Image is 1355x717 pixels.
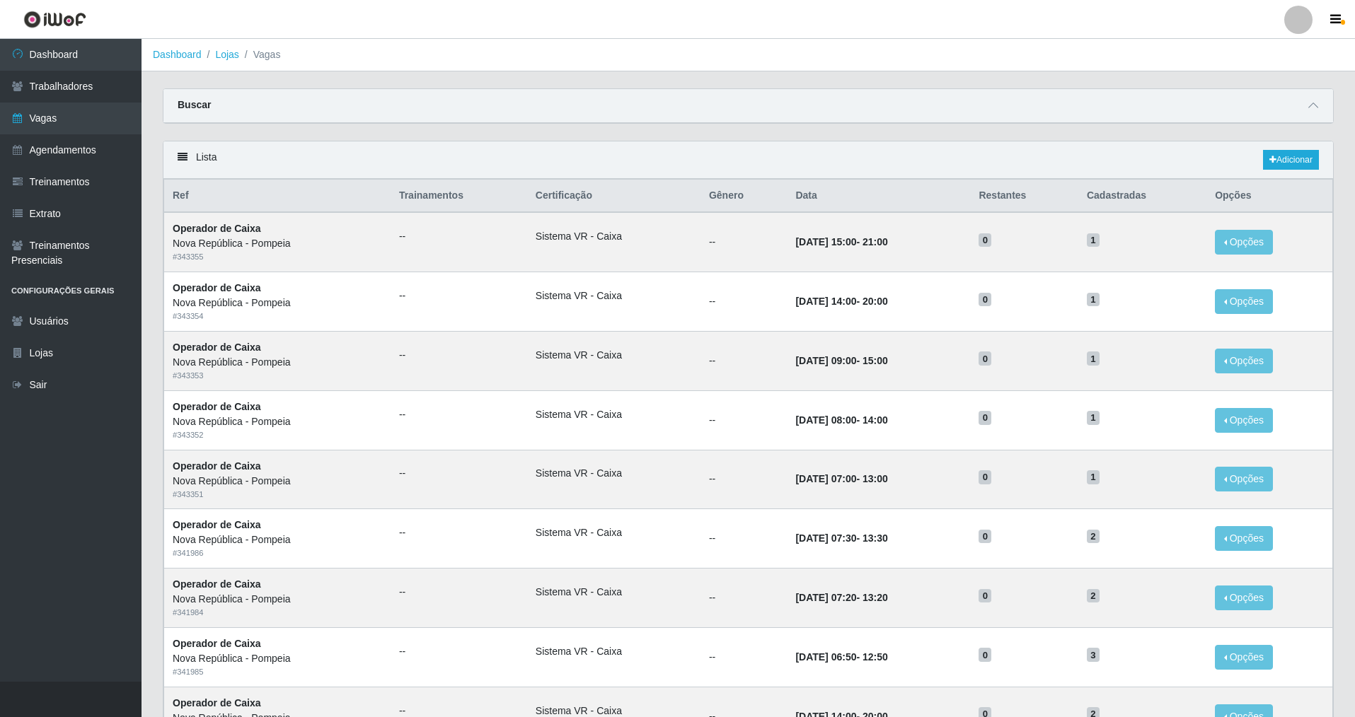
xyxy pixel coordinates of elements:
[153,49,202,60] a: Dashboard
[173,578,261,590] strong: Operador de Caixa
[164,180,391,213] th: Ref
[979,470,991,484] span: 0
[173,414,382,429] div: Nova República - Pompeia
[795,651,887,663] strong: -
[863,296,888,307] time: 20:00
[795,592,856,603] time: [DATE] 07:20
[173,223,261,234] strong: Operador de Caixa
[536,288,692,303] li: Sistema VR - Caixa
[700,569,787,628] td: --
[527,180,700,213] th: Certificação
[795,532,856,544] time: [DATE] 07:30
[536,348,692,363] li: Sistema VR - Caixa
[239,47,281,62] li: Vagas
[173,296,382,310] div: Nova República - Pompeia
[23,11,86,28] img: CoreUI Logo
[536,525,692,540] li: Sistema VR - Caixa
[173,651,382,666] div: Nova República - Pompeia
[700,331,787,390] td: --
[173,697,261,709] strong: Operador de Caixa
[979,530,991,544] span: 0
[795,355,856,366] time: [DATE] 09:00
[795,296,887,307] strong: -
[173,236,382,251] div: Nova República - Pompeia
[536,466,692,481] li: Sistema VR - Caixa
[795,473,856,484] time: [DATE] 07:00
[700,212,787,272] td: --
[173,607,382,619] div: # 341984
[970,180,1078,213] th: Restantes
[399,644,519,659] ul: --
[1087,233,1100,247] span: 1
[1087,589,1100,603] span: 2
[795,414,856,426] time: [DATE] 08:00
[1087,648,1100,662] span: 3
[399,407,519,422] ul: --
[795,592,887,603] strong: -
[173,489,382,501] div: # 343351
[795,532,887,544] strong: -
[173,519,261,530] strong: Operador de Caixa
[1215,467,1273,491] button: Opções
[173,370,382,382] div: # 343353
[700,272,787,332] td: --
[795,473,887,484] strong: -
[787,180,970,213] th: Data
[399,466,519,481] ul: --
[536,585,692,600] li: Sistema VR - Caixa
[863,355,888,366] time: 15:00
[173,460,261,472] strong: Operador de Caixa
[1087,470,1100,484] span: 1
[173,342,261,353] strong: Operador de Caixa
[173,474,382,489] div: Nova República - Pompeia
[1206,180,1332,213] th: Opções
[173,638,261,649] strong: Operador de Caixa
[1087,530,1100,544] span: 2
[1087,411,1100,425] span: 1
[979,589,991,603] span: 0
[399,229,519,244] ul: --
[178,99,211,110] strong: Buscar
[795,651,856,663] time: [DATE] 06:50
[795,296,856,307] time: [DATE] 14:00
[391,180,527,213] th: Trainamentos
[979,293,991,307] span: 0
[399,348,519,363] ul: --
[863,414,888,426] time: 14:00
[1215,645,1273,670] button: Opções
[795,414,887,426] strong: -
[700,180,787,213] th: Gênero
[1215,349,1273,373] button: Opções
[142,39,1355,71] nav: breadcrumb
[399,525,519,540] ul: --
[863,532,888,544] time: 13:30
[173,532,382,547] div: Nova República - Pompeia
[173,592,382,607] div: Nova República - Pompeia
[536,407,692,422] li: Sistema VR - Caixa
[1078,180,1206,213] th: Cadastradas
[863,651,888,663] time: 12:50
[795,355,887,366] strong: -
[173,282,261,293] strong: Operador de Caixa
[795,236,856,247] time: [DATE] 15:00
[795,236,887,247] strong: -
[979,351,991,366] span: 0
[700,627,787,687] td: --
[1087,351,1100,366] span: 1
[863,592,888,603] time: 13:20
[173,666,382,678] div: # 341985
[536,644,692,659] li: Sistema VR - Caixa
[1215,526,1273,551] button: Opções
[536,229,692,244] li: Sistema VR - Caixa
[173,355,382,370] div: Nova República - Pompeia
[399,585,519,600] ul: --
[700,450,787,509] td: --
[1215,408,1273,433] button: Opções
[979,411,991,425] span: 0
[1215,289,1273,314] button: Opções
[173,251,382,263] div: # 343355
[173,547,382,559] div: # 341986
[979,233,991,247] span: 0
[1215,585,1273,610] button: Opções
[700,390,787,450] td: --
